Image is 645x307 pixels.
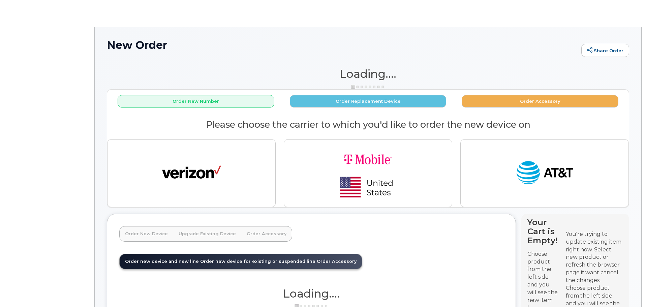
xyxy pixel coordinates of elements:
[321,145,415,202] img: t-mobile-78392d334a420d5b7f0e63d4fa81f6287a21d394dc80d677554bb55bbab1186f.png
[173,226,241,241] a: Upgrade Existing Device
[566,231,623,284] div: You're trying to update existing item right now. Select new product or refresh the browser page i...
[515,158,574,188] img: at_t-fb3d24644a45acc70fc72cc47ce214d34099dfd970ee3ae2334e4251f9d920fd.png
[581,44,629,57] a: Share Order
[162,158,221,188] img: verizon-ab2890fd1dd4a6c9cf5f392cd2db4626a3dae38ee8226e09bcb5c993c4c79f81.png
[241,226,292,241] a: Order Accessory
[107,39,578,51] h1: New Order
[290,95,447,108] button: Order Replacement Device
[351,84,385,89] img: ajax-loader-3a6953c30dc77f0bf724df975f13086db4f4c1262e45940f03d1251963f1bf2e.gif
[317,259,357,264] span: Order Accessory
[107,120,629,130] h2: Please choose the carrier to which you'd like to order the new device on
[119,287,503,300] h1: Loading....
[118,95,274,108] button: Order New Number
[107,68,629,80] h1: Loading....
[462,95,618,108] button: Order Accessory
[527,218,560,245] h4: Your Cart is Empty!
[120,226,173,241] a: Order New Device
[125,259,199,264] span: Order new device and new line
[200,259,315,264] span: Order new device for existing or suspended line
